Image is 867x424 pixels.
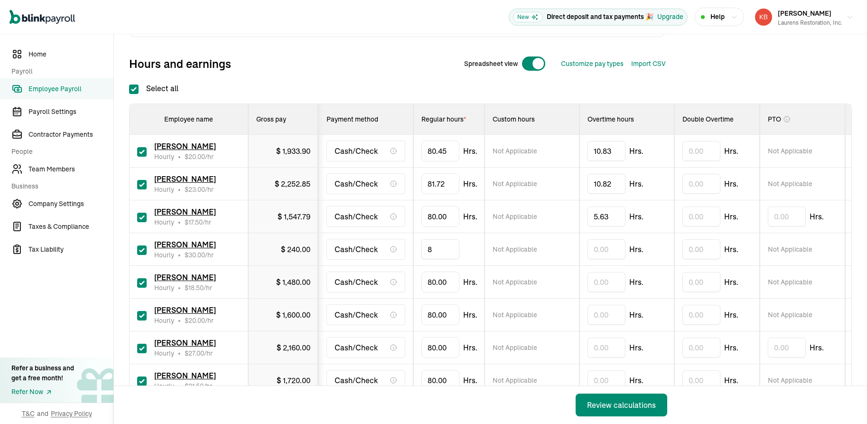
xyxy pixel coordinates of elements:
span: Not Applicable [768,179,812,188]
input: TextInput [421,304,459,325]
input: 0.00 [587,141,625,161]
span: 2,252.85 [281,179,310,188]
input: 0.00 [682,272,720,292]
span: 27.00 [188,349,204,358]
span: Cash/Check [335,211,378,222]
span: Hrs. [724,309,738,320]
div: $ [276,145,310,157]
span: 1,480.00 [282,277,310,287]
span: 1,547.79 [284,212,310,221]
span: Team Members [28,164,113,174]
span: Hours and earnings [129,56,231,71]
input: 0.00 [682,338,720,358]
span: $ [185,152,205,161]
span: Not Applicable [493,245,537,254]
input: TextInput [421,337,459,358]
span: Hrs. [629,342,643,353]
button: Help [695,8,744,26]
span: T&C [22,409,35,418]
span: /hr [185,250,214,260]
span: Hrs. [463,145,477,157]
span: Hrs. [629,211,643,222]
span: Payroll Settings [28,107,113,117]
span: • [178,185,181,194]
span: Hrs. [463,276,477,288]
span: 2,160.00 [283,343,310,352]
span: [PERSON_NAME] [154,174,216,184]
span: Contractor Payments [28,130,113,140]
span: Hrs. [810,211,824,222]
span: 1,600.00 [282,310,310,320]
span: [PERSON_NAME] [778,9,831,18]
span: • [178,349,181,358]
span: Hrs. [463,342,477,353]
input: 0.00 [587,338,625,358]
div: $ [275,178,310,189]
span: Not Applicable [493,146,537,156]
input: 0.00 [682,370,720,390]
span: Not Applicable [768,245,812,254]
span: 1,720.00 [283,376,310,385]
span: 30.00 [188,251,205,259]
span: Hourly [154,185,174,194]
span: Hrs. [463,309,477,320]
input: 0.00 [682,305,720,325]
input: 0.00 [587,174,625,194]
div: $ [278,211,310,222]
span: 1,933.90 [282,146,310,156]
span: Not Applicable [768,277,812,287]
div: $ [281,244,310,255]
span: Not Applicable [768,146,812,156]
span: /hr [185,283,212,292]
span: People [11,147,108,157]
span: Hrs. [629,309,643,320]
span: Overtime hours [587,115,634,123]
input: 0.00 [587,305,625,325]
span: Payroll [11,66,108,76]
span: Cash/Check [335,244,378,255]
span: • [178,316,181,325]
span: Hrs. [629,244,643,255]
span: Business [11,181,108,191]
span: $ [185,283,204,292]
span: Hrs. [724,244,738,255]
span: Hourly [154,250,174,260]
span: Cash/Check [335,309,378,320]
input: 0.00 [682,239,720,259]
span: [PERSON_NAME] [154,338,216,348]
div: PTO [768,114,837,124]
span: Hrs. [629,178,643,189]
span: Hrs. [724,178,738,189]
span: Hourly [154,152,174,161]
span: Hrs. [724,211,738,222]
input: TextInput [421,272,459,292]
span: Cash/Check [335,276,378,288]
span: $ [185,316,205,325]
span: $ [185,251,205,259]
input: 0.00 [682,207,720,226]
div: Review calculations [587,399,656,411]
span: • [178,283,181,292]
span: Cash/Check [335,145,378,157]
input: TextInput [421,206,459,227]
span: 18.50 [188,283,204,292]
span: /hr [185,381,212,391]
span: Hrs. [724,145,738,157]
span: Not Applicable [493,212,537,221]
span: Not Applicable [493,277,537,287]
div: Laurens Restoration, Inc. [778,19,842,27]
span: $ [185,185,205,194]
input: 0.00 [421,239,459,259]
div: $ [277,342,310,353]
span: • [178,381,181,391]
span: [PERSON_NAME] [154,207,216,217]
input: TextInput [421,370,459,391]
span: • [178,250,181,260]
span: Taxes & Compliance [28,222,113,232]
label: Select all [129,83,178,94]
span: Hrs. [463,375,477,386]
span: /hr [185,316,214,325]
span: 20.00 [188,316,205,325]
span: Hourly [154,381,174,391]
div: Upgrade [657,12,683,22]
